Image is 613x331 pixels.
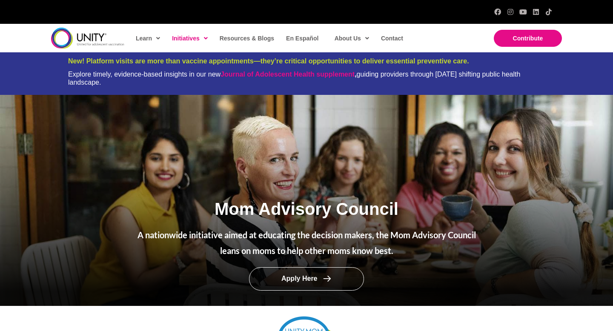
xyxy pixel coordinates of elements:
[286,35,318,42] span: En Español
[249,267,364,291] a: Apply Here
[281,275,317,282] span: Apply Here
[330,29,372,48] a: About Us
[533,9,539,15] a: LinkedIn
[172,32,208,45] span: Initiatives
[137,230,476,256] span: A nationwide initiative aimed at educating the decision makers, the Mom Advisory Council leans on...
[215,200,398,218] span: Mom Advisory Council
[513,35,543,42] span: Contribute
[494,9,501,15] a: Facebook
[220,35,274,42] span: Resources & Blogs
[381,35,403,42] span: Contact
[520,9,527,15] a: YouTube
[335,32,369,45] span: About Us
[51,28,124,49] img: unity-logo-dark
[136,32,160,45] span: Learn
[377,29,407,48] a: Contact
[507,9,514,15] a: Instagram
[68,70,545,86] div: Explore timely, evidence-based insights in our new guiding providers through [DATE] shifting publ...
[221,71,356,78] strong: ,
[494,30,562,47] a: Contribute
[68,57,469,65] span: New! Platform visits are more than vaccine appointments—they’re critical opportunities to deliver...
[215,29,278,48] a: Resources & Blogs
[221,71,355,78] a: Journal of Adolescent Health supplement
[545,9,552,15] a: TikTok
[282,29,322,48] a: En Español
